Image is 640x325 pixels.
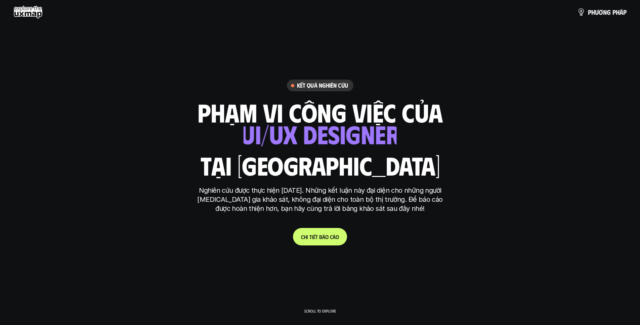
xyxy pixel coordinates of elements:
span: t [315,234,318,240]
span: p [588,8,591,16]
span: p [623,8,627,16]
h6: Kết quả nghiên cứu [297,82,348,89]
span: t [309,234,312,240]
span: h [616,8,620,16]
p: Nghiên cứu được thực hiện [DATE]. Những kết luận này đại diện cho những người [MEDICAL_DATA] gia ... [194,186,446,213]
span: i [307,234,308,240]
span: c [330,234,333,240]
span: á [333,234,336,240]
a: phươngpháp [577,5,627,19]
span: g [607,8,611,16]
span: á [620,8,623,16]
span: p [612,8,616,16]
span: h [304,234,307,240]
span: i [312,234,313,240]
span: h [591,8,595,16]
h1: tại [GEOGRAPHIC_DATA] [200,151,440,179]
span: o [336,234,339,240]
span: ế [313,234,315,240]
span: á [322,234,325,240]
span: C [301,234,304,240]
span: b [319,234,322,240]
span: ơ [599,8,603,16]
h1: phạm vi công việc của [198,98,443,126]
span: n [603,8,607,16]
span: ư [595,8,599,16]
a: Chitiếtbáocáo [293,228,347,245]
p: Scroll to explore [304,309,336,313]
span: o [325,234,329,240]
